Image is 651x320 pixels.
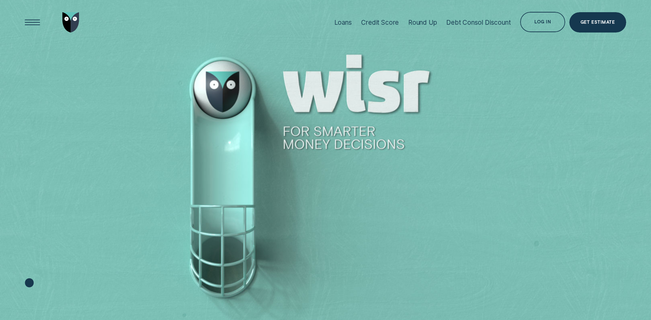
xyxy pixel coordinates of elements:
button: Log in [520,12,565,32]
img: Wisr [62,12,79,33]
a: Get Estimate [569,12,626,33]
div: Round Up [408,19,437,26]
div: Credit Score [361,19,399,26]
button: Open Menu [22,12,43,33]
div: Debt Consol Discount [446,19,511,26]
div: Loans [334,19,352,26]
